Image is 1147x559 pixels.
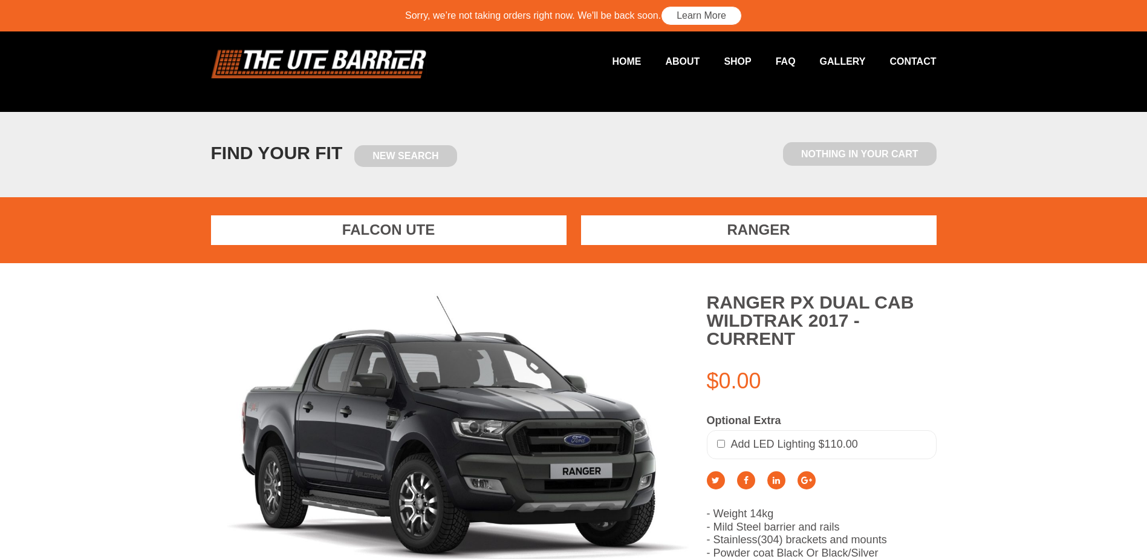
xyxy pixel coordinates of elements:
[211,215,567,245] a: Falcon Ute
[211,142,457,167] h1: FIND YOUR FIT
[731,438,858,450] span: Add LED Lighting $110.00
[783,142,936,166] span: Nothing in Your Cart
[707,414,937,428] div: Optional Extra
[707,368,761,393] span: $0.00
[641,50,700,73] a: About
[588,50,641,73] a: Home
[796,50,866,73] a: Gallery
[354,145,457,167] a: New Search
[211,50,427,79] img: logo.png
[865,50,936,73] a: Contact
[661,6,742,25] a: Learn More
[752,50,796,73] a: FAQ
[700,50,751,73] a: Shop
[707,293,937,348] h2: Ranger PX Dual Cab WildTrak 2017 - Current
[581,215,937,245] a: Ranger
